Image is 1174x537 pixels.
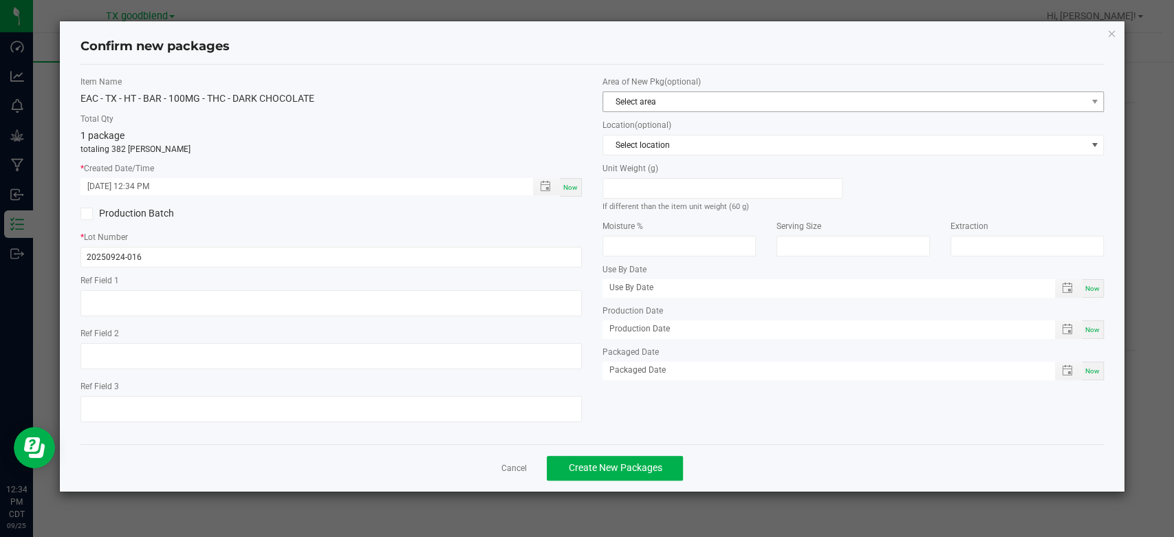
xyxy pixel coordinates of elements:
[603,92,1086,111] span: Select area
[80,274,582,287] label: Ref Field 1
[602,76,1104,88] label: Area of New Pkg
[776,220,930,232] label: Serving Size
[501,463,526,474] a: Cancel
[602,220,756,232] label: Moisture %
[602,279,1041,296] input: Use By Date
[1085,367,1100,375] span: Now
[664,77,701,87] span: (optional)
[80,91,582,106] div: EAC - TX - HT - BAR - 100MG - THC - DARK CHOCOLATE
[602,162,843,175] label: Unit Weight (g)
[80,206,320,221] label: Production Batch
[80,231,582,243] label: Lot Number
[602,202,749,211] small: If different than the item unit weight (60 g)
[1055,320,1082,339] span: Toggle popup
[602,320,1041,338] input: Production Date
[80,162,582,175] label: Created Date/Time
[80,113,582,125] label: Total Qty
[602,346,1104,358] label: Packaged Date
[80,143,582,155] p: totaling 382 [PERSON_NAME]
[1085,285,1100,292] span: Now
[1055,362,1082,380] span: Toggle popup
[80,380,582,393] label: Ref Field 3
[950,220,1104,232] label: Extraction
[80,130,124,141] span: 1 package
[563,184,578,191] span: Now
[603,135,1086,155] span: Select location
[568,462,662,473] span: Create New Packages
[80,327,582,340] label: Ref Field 2
[602,305,1104,317] label: Production Date
[14,427,55,468] iframe: Resource center
[602,263,1104,276] label: Use By Date
[80,76,582,88] label: Item Name
[1085,326,1100,333] span: Now
[1055,279,1082,298] span: Toggle popup
[547,456,683,481] button: Create New Packages
[80,38,1104,56] h4: Confirm new packages
[635,120,671,130] span: (optional)
[602,119,1104,131] label: Location
[80,178,519,195] input: Created Datetime
[602,135,1104,155] span: NO DATA FOUND
[602,362,1041,379] input: Packaged Date
[533,178,560,195] span: Toggle popup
